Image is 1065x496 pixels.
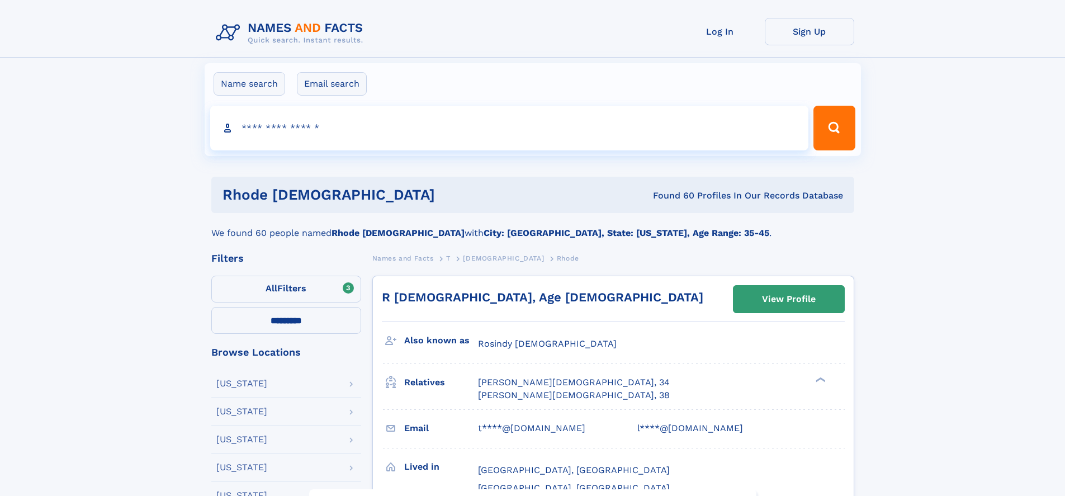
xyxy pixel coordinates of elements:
h3: Email [404,419,478,438]
div: View Profile [762,286,816,312]
a: Names and Facts [372,251,434,265]
a: Log In [675,18,765,45]
div: [US_STATE] [216,407,267,416]
label: Name search [214,72,285,96]
div: ❯ [813,376,826,384]
a: [PERSON_NAME][DEMOGRAPHIC_DATA], 34 [478,376,670,389]
span: [DEMOGRAPHIC_DATA] [463,254,544,262]
div: Filters [211,253,361,263]
span: Rosindy [DEMOGRAPHIC_DATA] [478,338,617,349]
button: Search Button [813,106,855,150]
div: Found 60 Profiles In Our Records Database [544,190,843,202]
h1: Rhode [DEMOGRAPHIC_DATA] [223,188,544,202]
a: Sign Up [765,18,854,45]
span: [GEOGRAPHIC_DATA], [GEOGRAPHIC_DATA] [478,465,670,475]
h3: Lived in [404,457,478,476]
h3: Relatives [404,373,478,392]
div: [US_STATE] [216,435,267,444]
b: Rhode [DEMOGRAPHIC_DATA] [332,228,465,238]
label: Filters [211,276,361,303]
a: T [446,251,451,265]
a: [PERSON_NAME][DEMOGRAPHIC_DATA], 38 [478,389,670,401]
div: [US_STATE] [216,463,267,472]
div: We found 60 people named with . [211,213,854,240]
div: [US_STATE] [216,379,267,388]
span: T [446,254,451,262]
a: [DEMOGRAPHIC_DATA] [463,251,544,265]
h3: Also known as [404,331,478,350]
input: search input [210,106,809,150]
span: Rhode [557,254,579,262]
a: R [DEMOGRAPHIC_DATA], Age [DEMOGRAPHIC_DATA] [382,290,703,304]
img: Logo Names and Facts [211,18,372,48]
a: View Profile [733,286,844,313]
span: [GEOGRAPHIC_DATA], [GEOGRAPHIC_DATA] [478,483,670,493]
div: Browse Locations [211,347,361,357]
span: All [266,283,277,294]
label: Email search [297,72,367,96]
b: City: [GEOGRAPHIC_DATA], State: [US_STATE], Age Range: 35-45 [484,228,769,238]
